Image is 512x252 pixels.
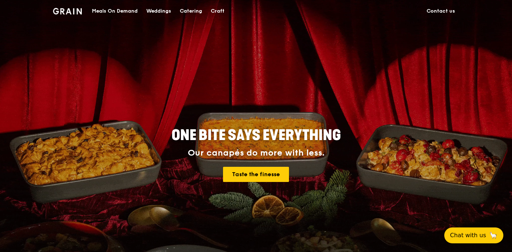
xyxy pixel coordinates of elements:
a: Craft [206,0,229,22]
div: Craft [211,0,224,22]
div: Meals On Demand [92,0,138,22]
button: Chat with us🦙 [444,227,503,243]
a: Catering [175,0,206,22]
div: Weddings [146,0,171,22]
div: Catering [180,0,202,22]
img: Grain [53,8,82,14]
a: Weddings [142,0,175,22]
span: ONE BITE SAYS EVERYTHING [172,127,341,144]
a: Taste the finesse [223,167,289,182]
span: Chat with us [450,231,486,240]
span: 🦙 [489,231,498,240]
div: Our canapés do more with less. [126,148,386,158]
a: Contact us [422,0,459,22]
